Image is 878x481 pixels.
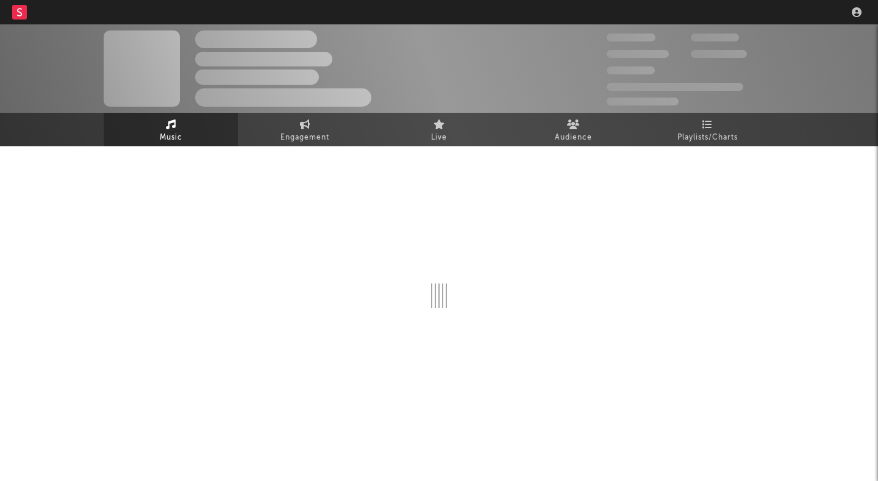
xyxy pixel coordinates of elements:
span: Engagement [280,130,329,145]
a: Live [372,113,506,146]
span: 100,000 [691,34,739,41]
span: 50,000,000 [607,50,669,58]
span: Audience [555,130,592,145]
a: Engagement [238,113,372,146]
a: Playlists/Charts [640,113,774,146]
span: Playlists/Charts [677,130,738,145]
span: 1,000,000 [691,50,747,58]
span: Music [160,130,182,145]
span: Jump Score: 85.0 [607,98,679,105]
span: Live [431,130,447,145]
span: 100,000 [607,66,655,74]
a: Audience [506,113,640,146]
span: 300,000 [607,34,655,41]
a: Music [104,113,238,146]
span: 50,000,000 Monthly Listeners [607,83,743,91]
